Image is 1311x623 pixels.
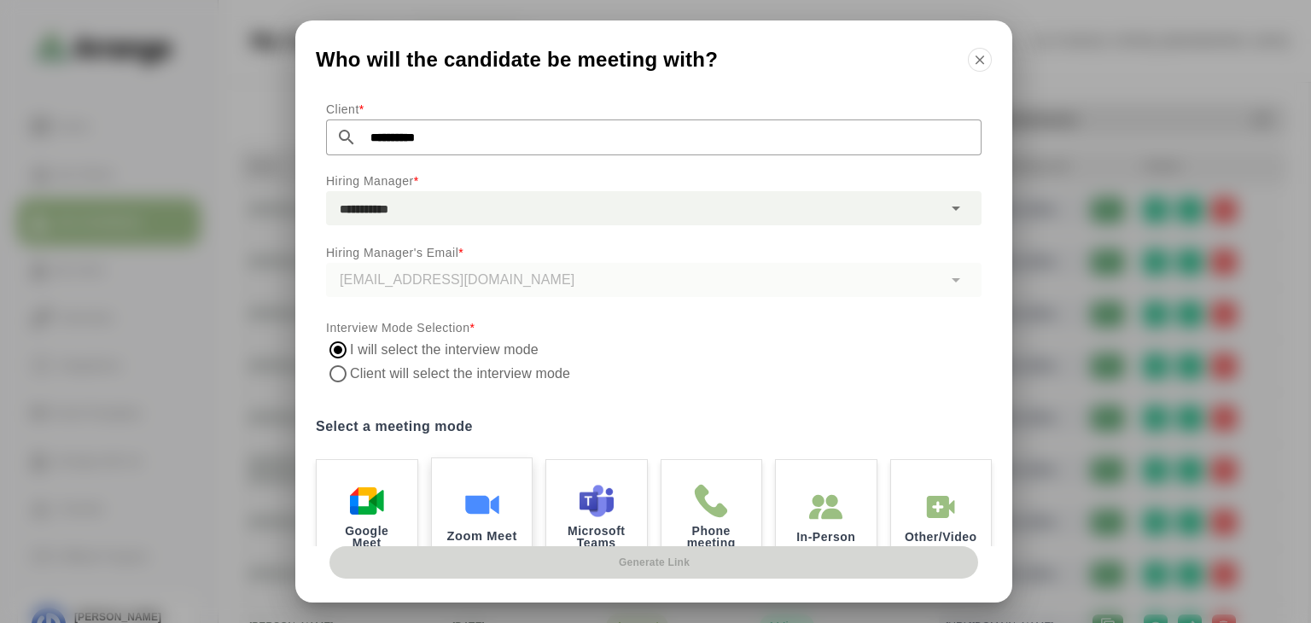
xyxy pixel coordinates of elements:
[326,99,982,119] p: Client
[330,525,404,549] p: Google Meet
[905,531,977,543] p: Other/Video
[350,484,384,518] img: Google Meet
[560,525,633,549] p: Microsoft Teams
[326,317,982,338] p: Interview Mode Selection
[580,484,614,518] img: Microsoft Teams
[924,490,958,524] img: In-Person
[463,486,499,522] img: Zoom Meet
[350,338,539,362] label: I will select the interview mode
[316,49,718,70] span: Who will the candidate be meeting with?
[675,525,749,549] p: Phone meeting
[326,171,982,191] p: Hiring Manager
[316,415,992,439] label: Select a meeting mode
[694,484,728,518] img: Phone meeting
[446,530,516,543] p: Zoom Meet
[326,242,982,263] p: Hiring Manager's Email
[796,531,855,543] p: In-Person
[350,362,574,386] label: Client will select the interview mode
[809,490,843,524] img: In-Person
